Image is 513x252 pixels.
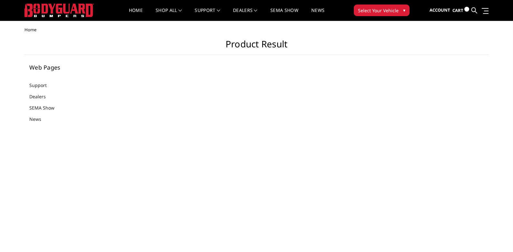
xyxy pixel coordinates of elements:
a: Home [129,8,143,21]
span: Home [24,27,36,33]
span: Select Your Vehicle [358,7,399,14]
a: Account [430,2,450,19]
h5: Web Pages [29,64,108,70]
a: Support [195,8,220,21]
a: SEMA Show [270,8,298,21]
a: SEMA Show [29,104,63,111]
a: Cart [452,2,469,19]
span: ▾ [403,7,405,14]
button: Select Your Vehicle [354,5,410,16]
a: Dealers [233,8,257,21]
a: shop all [156,8,182,21]
img: BODYGUARD BUMPERS [24,4,94,17]
a: News [29,116,49,122]
a: News [311,8,324,21]
a: Dealers [29,93,54,100]
span: Account [430,7,450,13]
h1: Product Result [24,39,489,55]
span: Cart [452,7,463,13]
a: Support [29,82,55,89]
